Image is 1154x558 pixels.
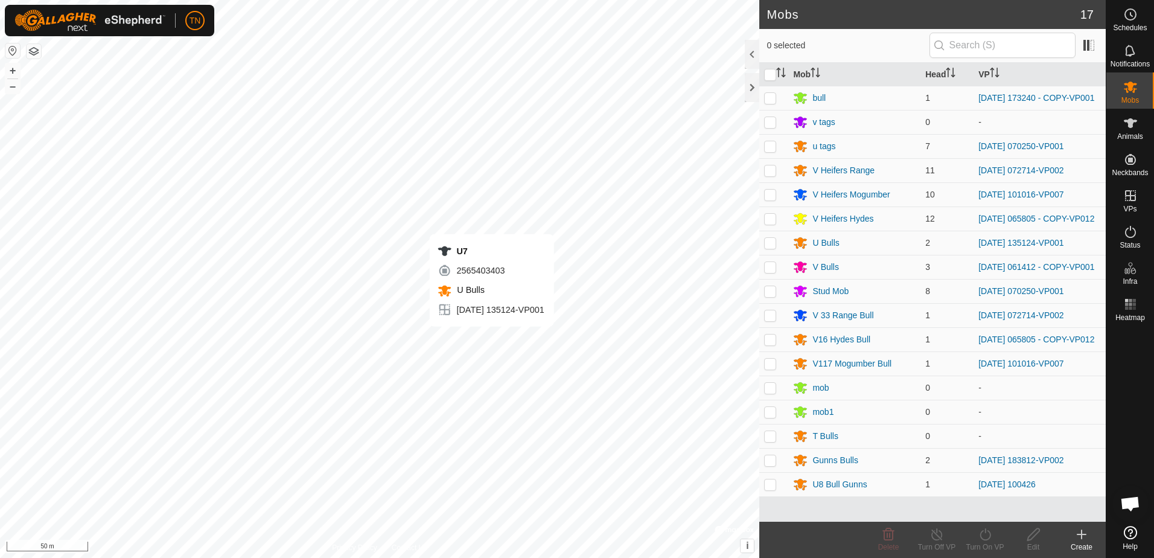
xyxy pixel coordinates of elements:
th: Head [920,63,974,86]
div: Gunns Bulls [812,454,858,467]
div: U7 [437,244,544,258]
td: - [974,110,1106,134]
p-sorticon: Activate to sort [946,69,955,79]
a: [DATE] 061412 - COPY-VP001 [978,262,1094,272]
a: [DATE] 135124-VP001 [978,238,1063,248]
span: 11 [925,165,935,175]
div: U Bulls [812,237,839,249]
div: Turn Off VP [913,542,961,553]
div: V Heifers Hydes [812,213,873,225]
div: mob1 [812,406,834,418]
span: 1 [925,479,930,489]
div: [DATE] 135124-VP001 [437,303,544,317]
div: V Bulls [812,261,839,274]
button: – [5,79,20,94]
span: Heatmap [1115,314,1145,321]
p-sorticon: Activate to sort [776,69,786,79]
h2: Mobs [767,7,1080,22]
span: 0 [925,117,930,127]
div: V16 Hydes Bull [812,333,870,346]
div: Edit [1009,542,1057,553]
span: 2 [925,238,930,248]
span: 7 [925,141,930,151]
span: 17 [1080,5,1094,24]
div: V117 Mogumber Bull [812,358,891,370]
div: Open chat [1112,486,1149,522]
span: Status [1120,242,1140,249]
div: V Heifers Range [812,164,875,177]
span: i [746,540,748,551]
div: u tags [812,140,835,153]
span: Schedules [1113,24,1147,31]
td: - [974,400,1106,424]
td: - [974,376,1106,400]
span: 1 [925,310,930,320]
a: [DATE] 065805 - COPY-VP012 [978,214,1094,223]
a: [DATE] 183812-VP002 [978,455,1063,465]
span: 10 [925,190,935,199]
span: 12 [925,214,935,223]
div: Stud Mob [812,285,849,298]
div: Turn On VP [961,542,1009,553]
span: 2 [925,455,930,465]
span: Help [1123,543,1138,550]
th: VP [974,63,1106,86]
a: [DATE] 173240 - COPY-VP001 [978,93,1094,103]
a: Contact Us [392,542,427,553]
div: bull [812,92,826,104]
img: Gallagher Logo [14,10,165,31]
div: Create [1057,542,1106,553]
a: [DATE] 100426 [978,479,1036,489]
button: Reset Map [5,43,20,58]
a: [DATE] 065805 - COPY-VP012 [978,335,1094,344]
button: + [5,63,20,78]
span: 1 [925,359,930,368]
span: Neckbands [1112,169,1148,176]
span: TN [190,14,201,27]
a: [DATE] 070250-VP001 [978,286,1063,296]
div: U8 Bull Gunns [812,478,867,491]
button: i [741,539,754,553]
div: V 33 Range Bull [812,309,873,322]
span: Delete [878,543,899,551]
td: - [974,424,1106,448]
div: V Heifers Mogumber [812,188,890,201]
a: Privacy Policy [332,542,377,553]
span: Mobs [1121,97,1139,104]
span: 8 [925,286,930,296]
div: 2565403403 [437,263,544,278]
span: Notifications [1111,60,1150,68]
span: U Bulls [454,285,484,295]
span: 0 selected [767,39,929,52]
input: Search (S) [929,33,1076,58]
button: Map Layers [27,44,41,59]
span: 0 [925,407,930,417]
span: 0 [925,431,930,441]
a: [DATE] 072714-VP002 [978,165,1063,175]
span: VPs [1123,205,1136,213]
div: mob [812,382,829,394]
p-sorticon: Activate to sort [990,69,999,79]
a: [DATE] 072714-VP002 [978,310,1063,320]
span: Infra [1123,278,1137,285]
div: v tags [812,116,835,129]
span: 0 [925,383,930,393]
a: [DATE] 070250-VP001 [978,141,1063,151]
span: 1 [925,93,930,103]
a: [DATE] 101016-VP007 [978,359,1063,368]
a: [DATE] 101016-VP007 [978,190,1063,199]
span: Animals [1117,133,1143,140]
div: T Bulls [812,430,838,443]
a: Help [1106,521,1154,555]
span: 1 [925,335,930,344]
th: Mob [788,63,920,86]
p-sorticon: Activate to sort [811,69,820,79]
span: 3 [925,262,930,272]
